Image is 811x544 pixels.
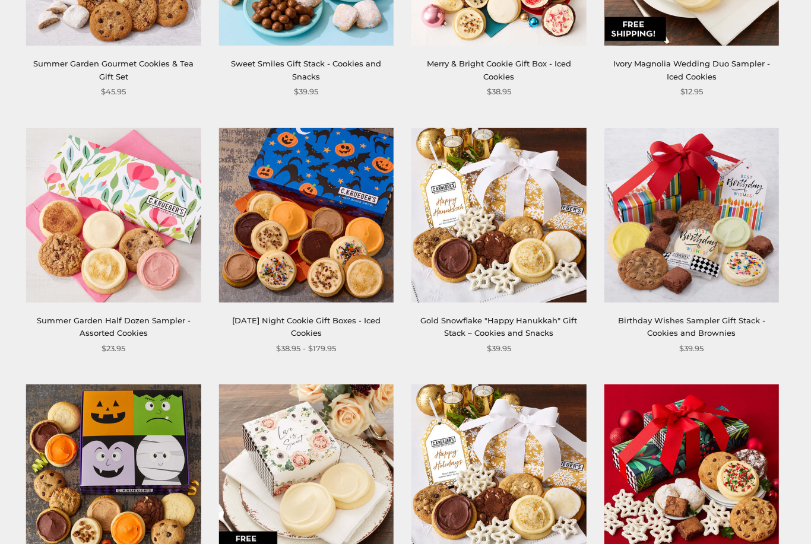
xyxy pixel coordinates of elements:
a: Birthday Wishes Sampler Gift Stack - Cookies and Brownies [618,316,765,338]
span: $39.95 [294,85,318,98]
span: $12.95 [680,85,703,98]
a: [DATE] Night Cookie Gift Boxes - Iced Cookies [232,316,381,338]
img: Gold Snowflake "Happy Hanukkah" Gift Stack – Cookies and Snacks [411,128,586,302]
a: Ivory Magnolia Wedding Duo Sampler - Iced Cookies [613,59,770,81]
span: $38.95 [487,85,511,98]
span: $39.95 [487,342,511,355]
a: Summer Garden Gourmet Cookies & Tea Gift Set [33,59,194,81]
span: $23.95 [102,342,125,355]
a: Gold Snowflake "Happy Hanukkah" Gift Stack – Cookies and Snacks [420,316,577,338]
span: $39.95 [679,342,704,355]
span: $38.95 - $179.95 [276,342,336,355]
img: Birthday Wishes Sampler Gift Stack - Cookies and Brownies [604,128,778,302]
a: Merry & Bright Cookie Gift Box - Iced Cookies [427,59,571,81]
a: Sweet Smiles Gift Stack - Cookies and Snacks [231,59,381,81]
img: Halloween Night Cookie Gift Boxes - Iced Cookies [219,128,394,302]
span: $45.95 [101,85,126,98]
img: Summer Garden Half Dozen Sampler - Assorted Cookies [26,128,201,302]
a: Summer Garden Half Dozen Sampler - Assorted Cookies [37,316,191,338]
